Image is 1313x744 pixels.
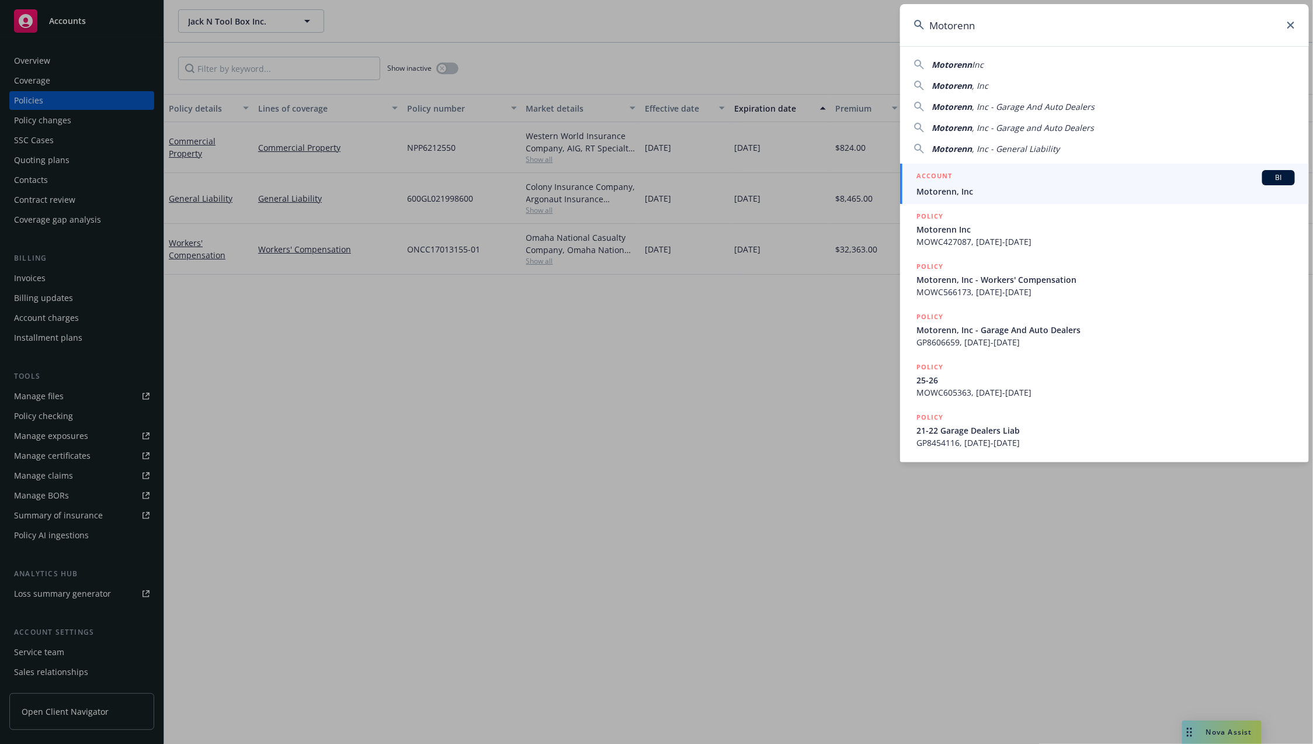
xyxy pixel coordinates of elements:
[932,122,972,133] span: Motorenn
[916,236,1295,248] span: MOWC427087, [DATE]-[DATE]
[916,170,952,184] h5: ACCOUNT
[932,101,972,112] span: Motorenn
[972,122,1094,133] span: , Inc - Garage and Auto Dealers
[916,311,943,323] h5: POLICY
[932,143,972,154] span: Motorenn
[916,274,1295,286] span: Motorenn, Inc - Workers' Compensation
[916,437,1295,449] span: GP8454116, [DATE]-[DATE]
[900,254,1309,304] a: POLICYMotorenn, Inc - Workers' CompensationMOWC566173, [DATE]-[DATE]
[1267,172,1290,183] span: BI
[916,185,1295,198] span: Motorenn, Inc
[900,164,1309,204] a: ACCOUNTBIMotorenn, Inc
[932,59,972,70] span: Motorenn
[972,101,1095,112] span: , Inc - Garage And Auto Dealers
[916,286,1295,298] span: MOWC566173, [DATE]-[DATE]
[916,411,943,423] h5: POLICY
[900,204,1309,254] a: POLICYMotorenn IncMOWC427087, [DATE]-[DATE]
[916,424,1295,437] span: 21-22 Garage Dealers Liab
[916,374,1295,386] span: 25-26
[900,355,1309,405] a: POLICY25-26MOWC605363, [DATE]-[DATE]
[900,405,1309,455] a: POLICY21-22 Garage Dealers LiabGP8454116, [DATE]-[DATE]
[916,324,1295,336] span: Motorenn, Inc - Garage And Auto Dealers
[916,336,1295,348] span: GP8606659, [DATE]-[DATE]
[900,4,1309,46] input: Search...
[916,361,943,373] h5: POLICY
[972,59,984,70] span: Inc
[972,80,988,91] span: , Inc
[916,261,943,272] h5: POLICY
[916,210,943,222] h5: POLICY
[916,386,1295,399] span: MOWC605363, [DATE]-[DATE]
[932,80,972,91] span: Motorenn
[972,143,1060,154] span: , Inc - General Liability
[900,304,1309,355] a: POLICYMotorenn, Inc - Garage And Auto DealersGP8606659, [DATE]-[DATE]
[916,223,1295,236] span: Motorenn Inc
